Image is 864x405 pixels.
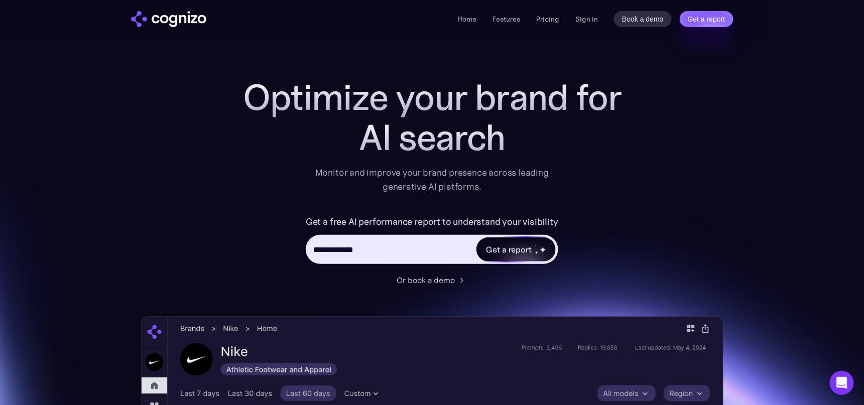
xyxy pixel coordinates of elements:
[614,11,672,27] a: Book a demo
[131,11,206,27] a: home
[397,274,455,286] div: Or book a demo
[458,15,476,24] a: Home
[540,246,546,253] img: star
[231,117,633,158] div: AI search
[306,214,558,269] form: Hero URL Input Form
[535,251,539,254] img: star
[306,214,558,230] label: Get a free AI performance report to understand your visibility
[575,13,598,25] a: Sign in
[231,77,633,117] h1: Optimize your brand for
[475,236,557,262] a: Get a reportstarstarstar
[535,245,537,246] img: star
[830,371,854,395] div: Open Intercom Messenger
[680,11,733,27] a: Get a report
[131,11,206,27] img: cognizo logo
[536,15,559,24] a: Pricing
[486,243,532,255] div: Get a report
[309,166,556,194] div: Monitor and improve your brand presence across leading generative AI platforms.
[397,274,467,286] a: Or book a demo
[492,15,520,24] a: Features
